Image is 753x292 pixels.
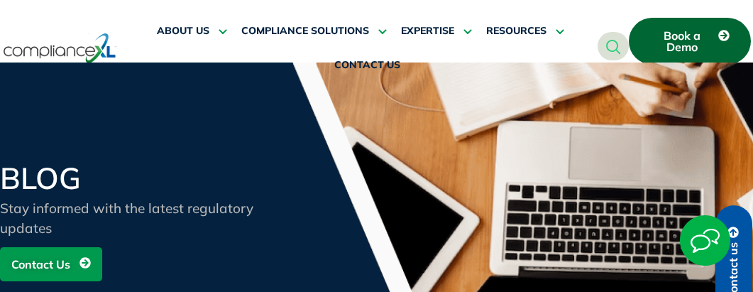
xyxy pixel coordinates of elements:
a: CONTACT US [334,48,400,82]
a: COMPLIANCE SOLUTIONS [241,14,387,48]
span: COMPLIANCE SOLUTIONS [241,25,369,38]
img: logo-one.svg [4,32,116,65]
span: Book a Demo [650,30,714,53]
a: ABOUT US [157,14,227,48]
img: Start Chat [680,215,730,266]
a: RESOURCES [486,14,564,48]
a: Book a Demo [629,18,751,65]
span: RESOURCES [486,25,546,38]
span: CONTACT US [334,59,400,72]
a: EXPERTISE [401,14,472,48]
span: ABOUT US [157,25,209,38]
span: EXPERTISE [401,25,454,38]
span: Contact Us [11,251,70,278]
a: navsearch-button [598,32,629,60]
